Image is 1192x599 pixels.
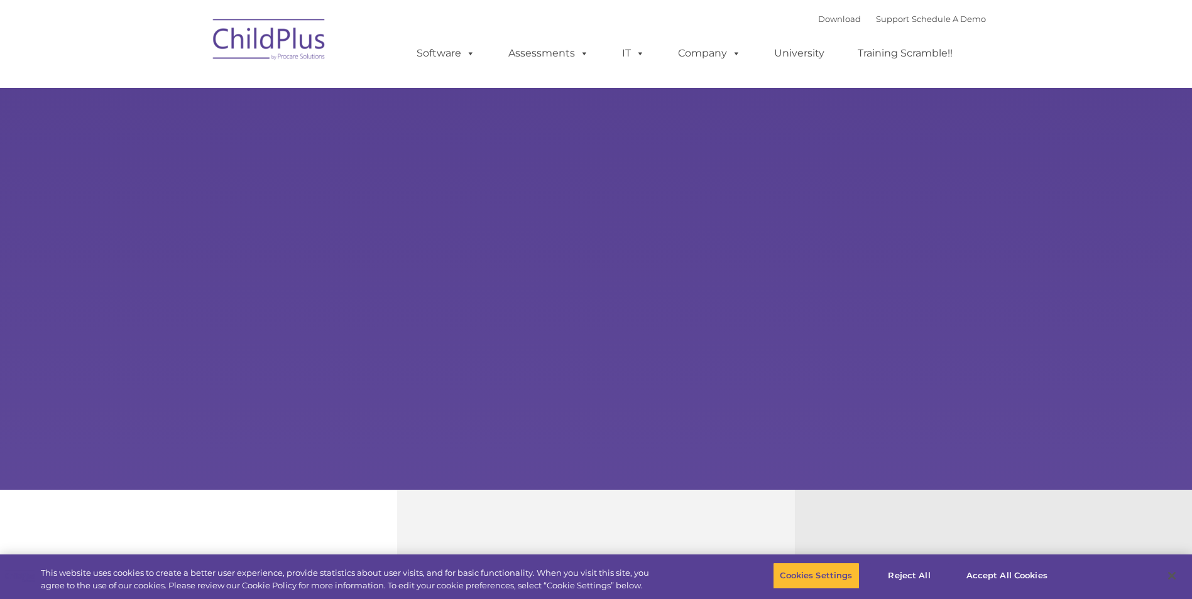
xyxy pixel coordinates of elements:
a: Software [404,41,488,66]
button: Cookies Settings [773,563,859,589]
a: Assessments [496,41,601,66]
a: Training Scramble!! [845,41,965,66]
a: IT [610,41,657,66]
a: University [762,41,837,66]
a: Support [876,14,909,24]
a: Download [818,14,861,24]
font: | [818,14,986,24]
a: Company [665,41,753,66]
button: Accept All Cookies [960,563,1054,589]
div: This website uses cookies to create a better user experience, provide statistics about user visit... [41,567,655,591]
a: Schedule A Demo [912,14,986,24]
button: Close [1158,562,1186,590]
button: Reject All [870,563,949,589]
img: ChildPlus by Procare Solutions [207,10,332,73]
